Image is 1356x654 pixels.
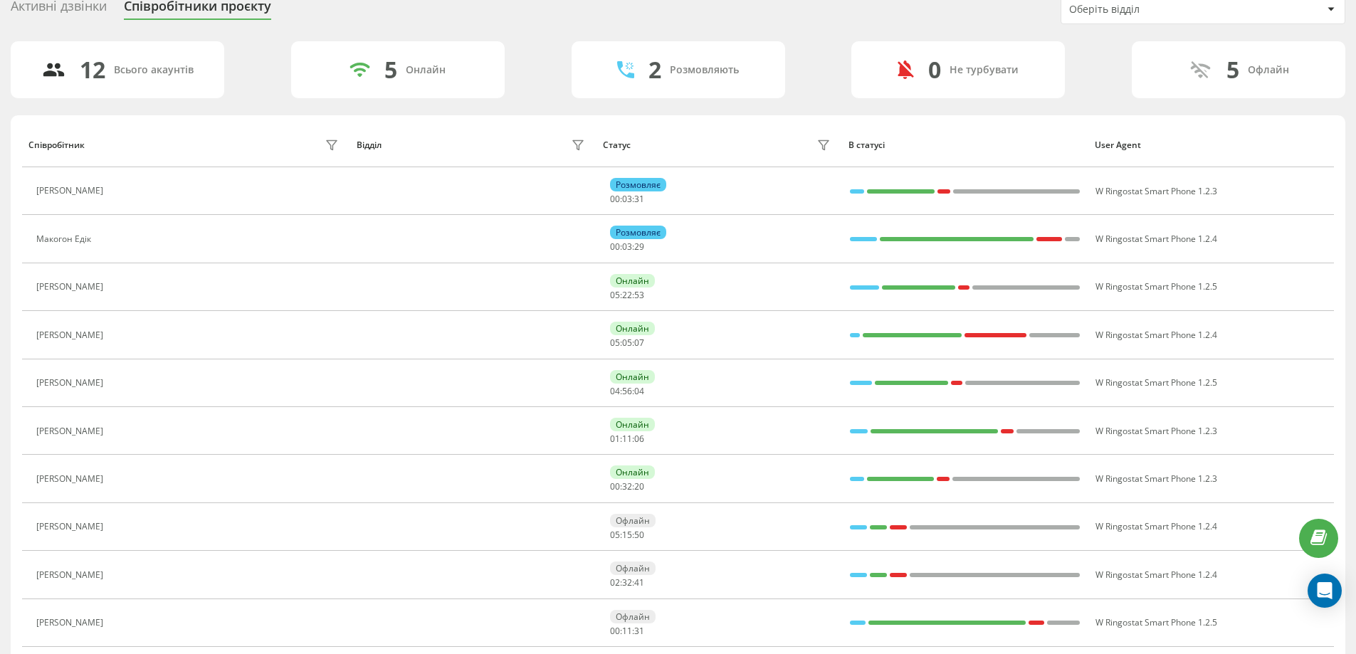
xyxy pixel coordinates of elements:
div: Офлайн [610,610,656,623]
span: 11 [622,625,632,637]
span: W Ringostat Smart Phone 1.2.3 [1095,473,1217,485]
div: Відділ [357,140,382,150]
span: 02 [610,576,620,589]
div: [PERSON_NAME] [36,330,107,340]
span: 53 [634,289,644,301]
span: 15 [622,529,632,541]
div: : : [610,578,644,588]
div: Оберіть відділ [1069,4,1239,16]
span: 00 [610,480,620,492]
div: Статус [603,140,631,150]
span: 32 [622,576,632,589]
span: 03 [622,241,632,253]
div: Не турбувати [950,64,1019,76]
span: W Ringostat Smart Phone 1.2.4 [1095,569,1217,581]
span: 11 [622,433,632,445]
div: : : [610,194,644,204]
div: Макогон Едік [36,234,95,244]
div: 2 [648,56,661,83]
div: Співробітник [28,140,85,150]
span: 00 [610,625,620,637]
div: Open Intercom Messenger [1308,574,1342,608]
span: 31 [634,625,644,637]
div: [PERSON_NAME] [36,522,107,532]
span: 41 [634,576,644,589]
div: [PERSON_NAME] [36,474,107,484]
div: : : [610,386,644,396]
div: 5 [384,56,397,83]
span: W Ringostat Smart Phone 1.2.5 [1095,280,1217,292]
div: : : [610,482,644,492]
span: 31 [634,193,644,205]
span: W Ringostat Smart Phone 1.2.4 [1095,329,1217,341]
div: Офлайн [1248,64,1289,76]
div: : : [610,434,644,444]
div: Онлайн [610,322,655,335]
div: Всього акаунтів [114,64,194,76]
span: 06 [634,433,644,445]
span: 05 [610,289,620,301]
div: Онлайн [610,418,655,431]
div: В статусі [848,140,1081,150]
div: Онлайн [610,274,655,288]
span: 00 [610,193,620,205]
span: 20 [634,480,644,492]
div: Розмовляє [610,226,666,239]
span: 05 [622,337,632,349]
div: [PERSON_NAME] [36,618,107,628]
span: W Ringostat Smart Phone 1.2.3 [1095,425,1217,437]
span: 00 [610,241,620,253]
div: : : [610,242,644,252]
div: Офлайн [610,561,656,575]
span: W Ringostat Smart Phone 1.2.5 [1095,376,1217,389]
span: 07 [634,337,644,349]
div: Офлайн [610,514,656,527]
div: User Agent [1095,140,1328,150]
div: [PERSON_NAME] [36,378,107,388]
span: 01 [610,433,620,445]
span: 05 [610,529,620,541]
div: [PERSON_NAME] [36,282,107,292]
span: W Ringostat Smart Phone 1.2.4 [1095,520,1217,532]
span: 29 [634,241,644,253]
div: : : [610,290,644,300]
span: W Ringostat Smart Phone 1.2.5 [1095,616,1217,628]
div: : : [610,530,644,540]
div: : : [610,626,644,636]
span: 04 [634,385,644,397]
div: Розмовляє [610,178,666,191]
span: 32 [622,480,632,492]
div: 0 [928,56,941,83]
div: Онлайн [406,64,446,76]
div: [PERSON_NAME] [36,570,107,580]
div: Розмовляють [670,64,739,76]
span: 04 [610,385,620,397]
div: : : [610,338,644,348]
span: 22 [622,289,632,301]
span: 56 [622,385,632,397]
div: [PERSON_NAME] [36,426,107,436]
div: 5 [1226,56,1239,83]
span: W Ringostat Smart Phone 1.2.3 [1095,185,1217,197]
span: 03 [622,193,632,205]
div: [PERSON_NAME] [36,186,107,196]
span: 50 [634,529,644,541]
div: Онлайн [610,465,655,479]
div: Онлайн [610,370,655,384]
span: W Ringostat Smart Phone 1.2.4 [1095,233,1217,245]
span: 05 [610,337,620,349]
div: 12 [80,56,105,83]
